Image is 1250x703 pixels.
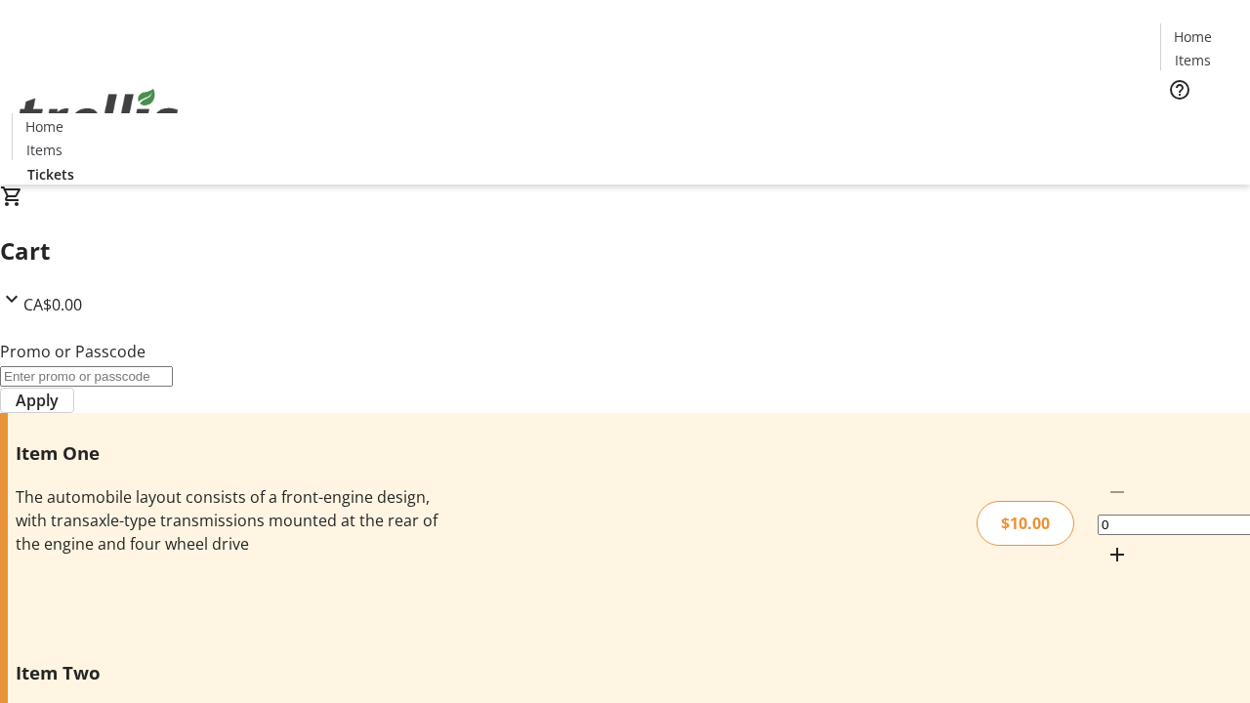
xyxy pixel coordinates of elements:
[1176,113,1223,134] span: Tickets
[16,485,442,556] div: The automobile layout consists of a front-engine design, with transaxle-type transmissions mounte...
[977,501,1074,546] div: $10.00
[1160,70,1199,109] button: Help
[13,116,75,137] a: Home
[1175,50,1211,70] span: Items
[16,439,442,467] h3: Item One
[1098,535,1137,574] button: Increment by one
[16,389,59,412] span: Apply
[12,67,186,165] img: Orient E2E Organization m8b8QOTwRL's Logo
[25,116,63,137] span: Home
[16,659,442,686] h3: Item Two
[26,140,62,160] span: Items
[1160,113,1238,134] a: Tickets
[27,164,74,185] span: Tickets
[1161,50,1224,70] a: Items
[12,164,90,185] a: Tickets
[13,140,75,160] a: Items
[23,294,82,315] span: CA$0.00
[1174,26,1212,47] span: Home
[1161,26,1224,47] a: Home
